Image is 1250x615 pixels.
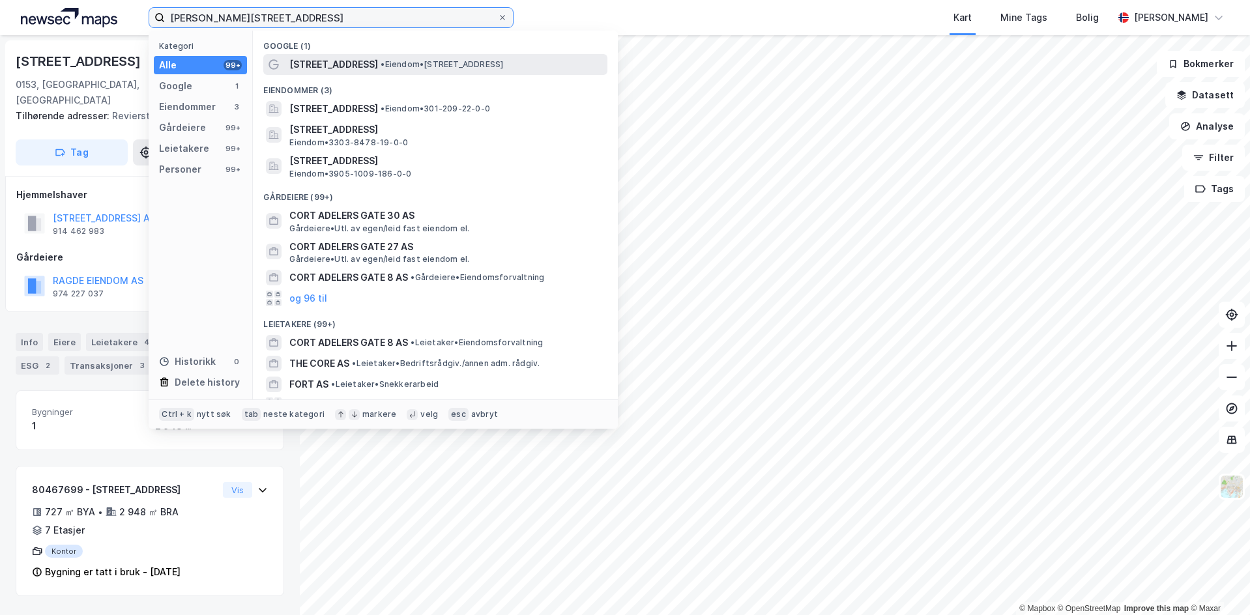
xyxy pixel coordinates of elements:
[48,333,81,351] div: Eiere
[1058,604,1121,613] a: OpenStreetMap
[1076,10,1099,25] div: Bolig
[253,75,618,98] div: Eiendommer (3)
[263,409,325,420] div: neste kategori
[45,564,181,580] div: Bygning er tatt i bruk - [DATE]
[381,59,503,70] span: Eiendom • [STREET_ADDRESS]
[224,164,242,175] div: 99+
[289,356,349,371] span: THE CORE AS
[289,122,602,137] span: [STREET_ADDRESS]
[224,122,242,133] div: 99+
[45,504,95,520] div: 727 ㎡ BYA
[1184,176,1245,202] button: Tags
[53,226,104,236] div: 914 462 983
[140,336,153,349] div: 4
[381,104,385,113] span: •
[32,407,145,418] span: Bygninger
[953,10,972,25] div: Kart
[331,379,439,390] span: Leietaker • Snekkerarbeid
[224,60,242,70] div: 99+
[1019,604,1055,613] a: Mapbox
[223,482,252,498] button: Vis
[253,182,618,205] div: Gårdeiere (99+)
[32,418,145,434] div: 1
[119,504,179,520] div: 2 948 ㎡ BRA
[159,408,194,421] div: Ctrl + k
[159,41,247,51] div: Kategori
[16,51,143,72] div: [STREET_ADDRESS]
[289,397,327,413] button: og 96 til
[32,482,218,498] div: 80467699 - [STREET_ADDRESS]
[1157,51,1245,77] button: Bokmerker
[159,354,216,369] div: Historikk
[16,77,180,108] div: 0153, [GEOGRAPHIC_DATA], [GEOGRAPHIC_DATA]
[411,272,414,282] span: •
[289,239,602,255] span: CORT ADELERS GATE 27 AS
[136,359,149,372] div: 3
[253,309,618,332] div: Leietakere (99+)
[471,409,498,420] div: avbryt
[175,375,240,390] div: Delete history
[289,208,602,223] span: CORT ADELERS GATE 30 AS
[289,377,328,392] span: FORT AS
[159,99,216,115] div: Eiendommer
[224,143,242,154] div: 99+
[197,409,231,420] div: nytt søk
[362,409,396,420] div: markere
[352,358,356,368] span: •
[1219,474,1244,499] img: Z
[45,522,85,538] div: 7 Etasjer
[231,81,242,91] div: 1
[53,289,104,299] div: 974 227 037
[289,223,469,234] span: Gårdeiere • Utl. av egen/leid fast eiendom el.
[165,8,497,27] input: Søk på adresse, matrikkel, gårdeiere, leietakere eller personer
[289,335,408,350] span: CORT ADELERS GATE 8 AS
[1169,113,1245,139] button: Analyse
[289,137,408,148] span: Eiendom • 3303-8478-19-0-0
[289,153,602,169] span: [STREET_ADDRESS]
[289,254,469,265] span: Gårdeiere • Utl. av egen/leid fast eiendom el.
[1000,10,1047,25] div: Mine Tags
[86,333,158,351] div: Leietakere
[98,507,103,517] div: •
[16,110,112,121] span: Tilhørende adresser:
[242,408,261,421] div: tab
[420,409,438,420] div: velg
[159,78,192,94] div: Google
[289,169,411,179] span: Eiendom • 3905-1009-186-0-0
[411,337,414,347] span: •
[16,108,274,124] div: Revierstredet 4, Revierstredet 6
[65,356,154,375] div: Transaksjoner
[289,101,378,117] span: [STREET_ADDRESS]
[289,57,378,72] span: [STREET_ADDRESS]
[381,59,385,69] span: •
[352,358,540,369] span: Leietaker • Bedriftsrådgiv./annen adm. rådgiv.
[331,379,335,389] span: •
[381,104,490,114] span: Eiendom • 301-209-22-0-0
[411,337,543,348] span: Leietaker • Eiendomsforvaltning
[1134,10,1208,25] div: [PERSON_NAME]
[289,291,327,306] button: og 96 til
[16,356,59,375] div: ESG
[16,187,283,203] div: Hjemmelshaver
[253,31,618,54] div: Google (1)
[159,141,209,156] div: Leietakere
[16,139,128,165] button: Tag
[21,8,117,27] img: logo.a4113a55bc3d86da70a041830d287a7e.svg
[289,270,408,285] span: CORT ADELERS GATE 8 AS
[159,57,177,73] div: Alle
[1185,552,1250,615] iframe: Chat Widget
[448,408,469,421] div: esc
[1165,82,1245,108] button: Datasett
[159,120,206,136] div: Gårdeiere
[1124,604,1189,613] a: Improve this map
[16,250,283,265] div: Gårdeiere
[159,162,201,177] div: Personer
[16,333,43,351] div: Info
[231,102,242,112] div: 3
[411,272,544,283] span: Gårdeiere • Eiendomsforvaltning
[231,356,242,367] div: 0
[1182,145,1245,171] button: Filter
[41,359,54,372] div: 2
